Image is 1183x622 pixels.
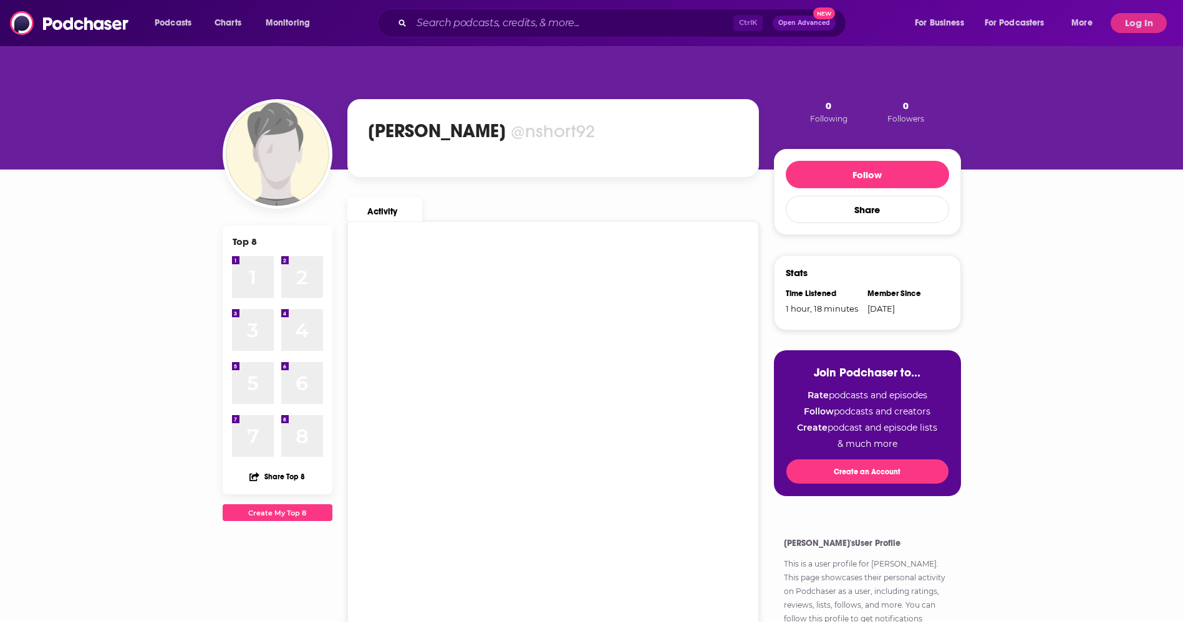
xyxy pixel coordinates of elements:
strong: Create [797,422,828,433]
span: 0 [903,100,909,112]
span: Ctrl K [733,15,763,31]
span: For Podcasters [985,14,1045,32]
strong: Rate [808,390,829,401]
a: Activity [347,198,422,221]
span: Open Advanced [778,20,830,26]
span: Charts [215,14,241,32]
a: Charts [206,13,249,33]
li: podcasts and creators [786,406,949,417]
img: Podchaser - Follow, Share and Rate Podcasts [10,11,130,35]
li: podcasts and episodes [786,390,949,401]
span: More [1071,14,1093,32]
div: Search podcasts, credits, & more... [389,9,858,37]
button: Create an Account [786,459,949,484]
button: open menu [1063,13,1108,33]
img: Natalie [226,102,329,206]
strong: Follow [804,406,834,417]
div: @nshort92 [511,120,595,142]
button: Share Top 8 [249,464,305,489]
span: Podcasts [155,14,191,32]
h3: Stats [786,267,808,279]
button: open menu [146,13,208,33]
button: open menu [257,13,326,33]
button: Follow [786,161,949,188]
span: For Business [915,14,964,32]
span: 1 hour, 18 minutes, 40 seconds [786,304,858,313]
button: 0Following [806,99,851,124]
button: open menu [977,13,1063,33]
div: Member Since [867,289,941,299]
div: Top 8 [233,236,257,247]
li: & much more [786,438,949,449]
span: Monitoring [266,14,310,32]
li: podcast and episode lists [786,422,949,433]
span: Followers [887,114,924,123]
span: Following [810,114,847,123]
div: Time Listened [786,289,859,299]
button: open menu [906,13,980,33]
button: Share [786,196,949,223]
input: Search podcasts, credits, & more... [412,13,733,33]
h4: [PERSON_NAME]'s User Profile [784,538,951,548]
button: 0Followers [884,99,928,124]
button: Log In [1111,13,1167,33]
h3: Join Podchaser to... [786,365,949,380]
span: 0 [826,100,831,112]
span: New [813,7,836,19]
div: [DATE] [867,304,941,313]
h1: [PERSON_NAME] [368,120,506,142]
button: Open AdvancedNew [773,16,836,31]
a: [PERSON_NAME] [871,559,937,568]
a: Create My Top 8 [223,504,332,521]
